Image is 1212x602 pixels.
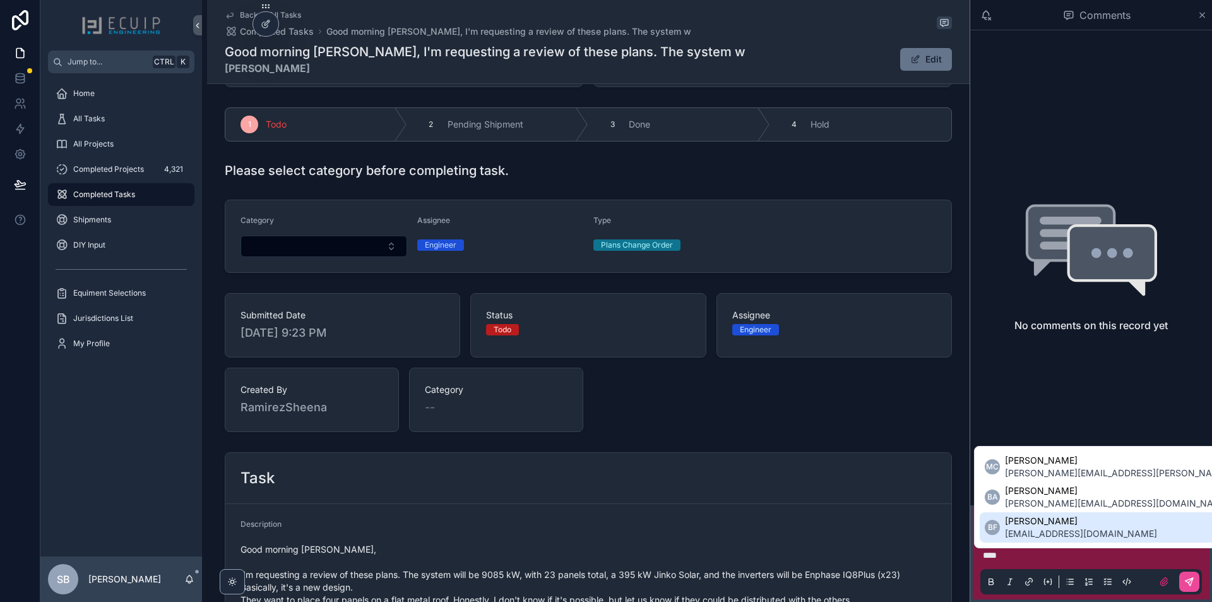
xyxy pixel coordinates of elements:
[241,383,383,396] span: Created By
[73,288,146,298] span: Equiment Selections
[225,162,509,179] h1: Please select category before completing task.
[48,332,194,355] a: My Profile
[225,10,301,20] a: Back to All Tasks
[486,309,690,322] span: Status
[153,56,175,68] span: Ctrl
[740,324,771,335] div: Engineer
[241,236,407,257] button: Select Button
[241,309,444,322] span: Submitted Date
[601,239,673,251] div: Plans Change Order
[417,215,450,225] span: Assignee
[241,468,275,488] h2: Task
[48,234,194,256] a: DIY Input
[987,492,998,502] span: BA
[48,133,194,155] a: All Projects
[425,399,435,416] span: --
[240,10,301,20] span: Back to All Tasks
[48,208,194,231] a: Shipments
[425,383,567,396] span: Category
[1005,515,1157,527] span: [PERSON_NAME]
[48,282,194,304] a: Equiment Selections
[900,48,952,71] button: Edit
[986,462,999,472] span: MC
[57,572,70,587] span: SB
[48,82,194,105] a: Home
[241,399,383,416] span: RamirezSheena
[248,119,251,129] span: 1
[225,25,314,38] a: Completed Tasks
[241,324,444,342] span: [DATE] 9:23 PM
[425,239,456,251] div: Engineer
[1079,8,1131,23] span: Comments
[73,313,133,323] span: Jurisdictions List
[792,119,797,129] span: 4
[73,164,144,174] span: Completed Projects
[73,190,135,200] span: Completed Tasks
[48,107,194,130] a: All Tasks
[48,183,194,206] a: Completed Tasks
[1014,318,1168,333] h2: No comments on this record yet
[48,158,194,181] a: Completed Projects4,321
[73,114,105,124] span: All Tasks
[81,15,161,35] img: App logo
[73,240,105,250] span: DIY Input
[732,309,936,322] span: Assignee
[73,339,110,349] span: My Profile
[73,139,114,149] span: All Projects
[448,118,523,131] span: Pending Shipment
[326,25,691,38] a: Good morning [PERSON_NAME], I'm requesting a review of these plans. The system w
[266,118,287,131] span: Todo
[178,57,188,67] span: K
[48,51,194,73] button: Jump to...CtrlK
[68,57,148,67] span: Jump to...
[40,73,202,371] div: scrollable content
[988,522,997,533] span: BF
[494,324,511,335] div: Todo
[225,43,746,61] h1: Good morning [PERSON_NAME], I'm requesting a review of these plans. The system w
[610,119,615,129] span: 3
[88,573,161,586] p: [PERSON_NAME]
[225,61,746,76] strong: [PERSON_NAME]
[73,215,111,225] span: Shipments
[48,307,194,330] a: Jurisdictions List
[629,118,650,131] span: Done
[811,118,829,131] span: Hold
[241,519,282,529] span: Description
[593,215,611,225] span: Type
[160,162,187,177] div: 4,321
[241,215,274,225] span: Category
[240,25,314,38] span: Completed Tasks
[73,88,95,99] span: Home
[429,119,433,129] span: 2
[1005,527,1157,540] span: [EMAIL_ADDRESS][DOMAIN_NAME]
